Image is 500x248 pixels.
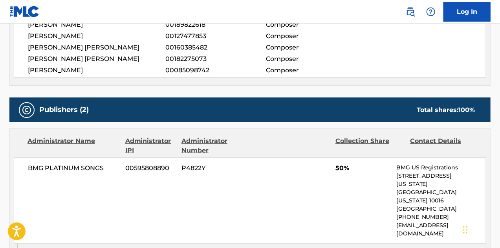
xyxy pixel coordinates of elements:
p: [EMAIL_ADDRESS][DOMAIN_NAME] [396,221,486,238]
p: [PHONE_NUMBER] [396,213,486,221]
p: [GEOGRAPHIC_DATA] [396,205,486,213]
h5: Publishers (2) [39,105,89,114]
div: Administrator IPI [125,136,176,155]
span: [PERSON_NAME] [28,31,165,41]
a: Public Search [403,4,418,20]
iframe: Chat Widget [461,210,500,248]
div: Help [423,4,439,20]
span: 00160385482 [165,43,266,52]
div: Contact Details [410,136,479,155]
img: Publishers [22,105,31,115]
div: Administrator Name [27,136,119,155]
span: [PERSON_NAME] [28,66,165,75]
div: Ziehen [463,218,468,242]
div: Total shares: [417,105,475,115]
span: 00182275073 [165,54,266,64]
div: Administrator Number [181,136,250,155]
span: 00127477853 [165,31,266,41]
span: Composer [266,66,357,75]
div: Chat-Widget [461,210,500,248]
a: Log In [443,2,491,22]
img: search [406,7,415,17]
span: 50% [335,163,390,173]
span: [PERSON_NAME] [PERSON_NAME] [28,54,165,64]
p: BMG US Registrations [396,163,486,172]
span: [PERSON_NAME] [28,20,165,29]
span: [PERSON_NAME] [PERSON_NAME] [28,43,165,52]
span: 100 % [458,106,475,114]
span: 00595808890 [125,163,176,173]
span: Composer [266,20,357,29]
span: Composer [266,54,357,64]
span: 00085098742 [165,66,266,75]
span: P4822Y [181,163,250,173]
span: 00189822618 [165,20,266,29]
span: Composer [266,43,357,52]
p: [US_STATE][GEOGRAPHIC_DATA][US_STATE] 10016 [396,180,486,205]
img: help [426,7,436,17]
span: Composer [266,31,357,41]
div: Collection Share [335,136,404,155]
p: [STREET_ADDRESS] [396,172,486,180]
img: MLC Logo [9,6,40,17]
span: BMG PLATINUM SONGS [28,163,119,173]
